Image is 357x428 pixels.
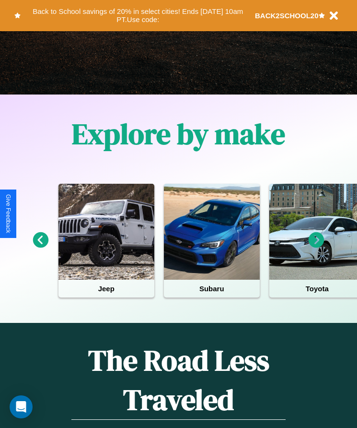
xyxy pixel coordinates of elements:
[255,12,319,20] b: BACK2SCHOOL20
[58,280,154,297] h4: Jeep
[72,114,285,154] h1: Explore by make
[71,341,286,420] h1: The Road Less Traveled
[5,194,12,233] div: Give Feedback
[21,5,255,26] button: Back to School savings of 20% in select cities! Ends [DATE] 10am PT.Use code:
[164,280,260,297] h4: Subaru
[10,395,33,418] div: Open Intercom Messenger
